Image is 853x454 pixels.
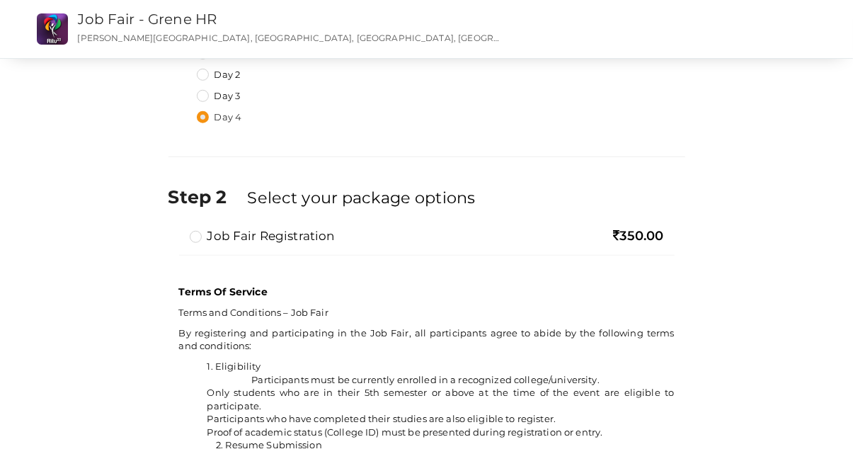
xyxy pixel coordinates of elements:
p: Terms and Conditions – Job Fair [179,306,675,319]
img: CS2O7UHK_small.png [37,13,68,45]
li: Participants who have completed their studies are also eligible to register. [207,412,675,426]
p: Terms Of Service [179,285,675,299]
span: By registering and participating in the Job Fair, all participants agree to abide by the followin... [179,327,675,352]
p: [PERSON_NAME][GEOGRAPHIC_DATA], [GEOGRAPHIC_DATA], [GEOGRAPHIC_DATA], [GEOGRAPHIC_DATA], [GEOGRAP... [78,32,505,44]
li: 1. Eligibility [207,360,675,373]
span: 350.00 [614,228,664,244]
label: Day 3 [197,89,241,103]
label: Step 2 [168,184,245,210]
a: Job Fair - Grene HR [78,11,217,28]
li: Only students who are in their 5th semester or above at the time of the event are eligible to par... [207,386,675,412]
label: Job Fair Registration [190,227,335,244]
label: Select your package options [247,186,475,209]
li: Proof of academic status (College ID) must be presented during registration or entry. [207,426,675,439]
label: Day 2 [197,68,241,82]
span: Participants must be currently enrolled in a recognized college/university. [251,374,600,385]
label: Day 4 [197,110,242,125]
span: 2. Resume Submission [216,439,322,450]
